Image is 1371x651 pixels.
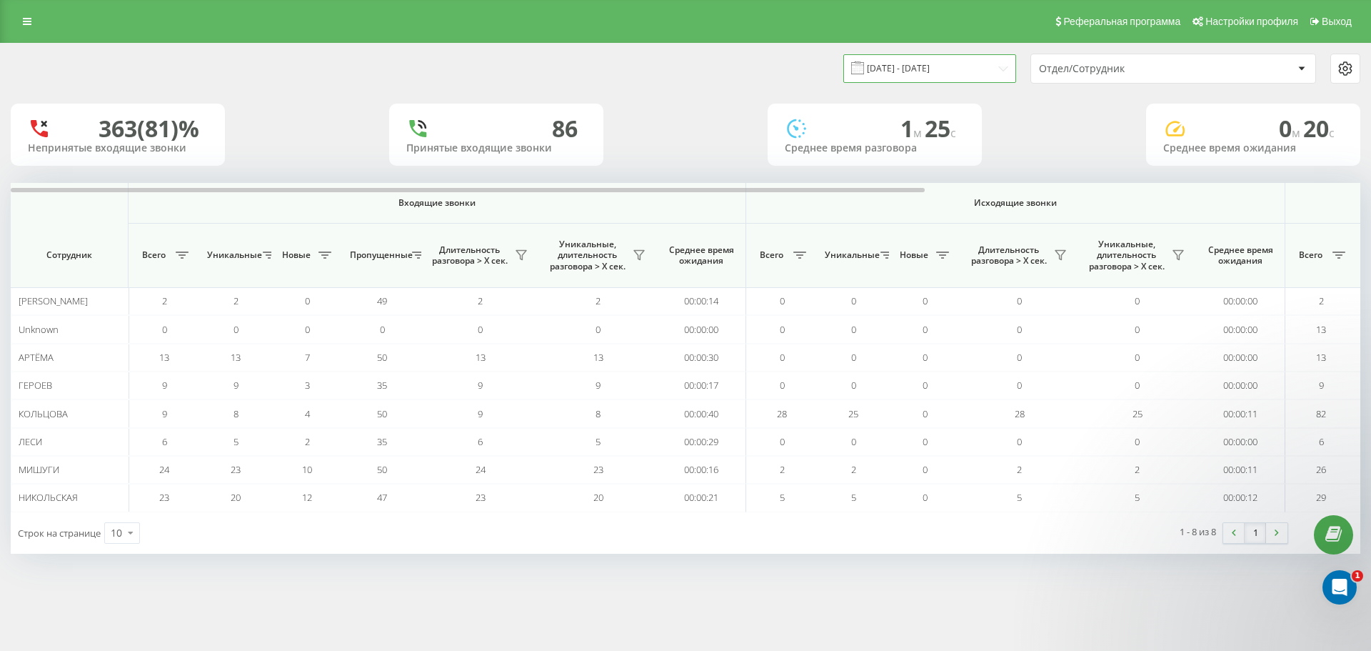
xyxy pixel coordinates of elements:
span: 0 [780,379,785,392]
span: 6 [478,435,483,448]
span: Новые [278,249,314,261]
span: Уникальные, длительность разговора > Х сек. [546,239,628,272]
span: Всего [136,249,171,261]
span: 5 [233,435,238,448]
span: 10 [302,463,312,476]
span: АРТЁМА [19,351,54,364]
span: 50 [377,407,387,420]
span: 0 [1017,294,1022,307]
td: 00:00:00 [1196,344,1285,372]
span: Входящие звонки [166,197,708,209]
span: 0 [780,435,785,448]
span: 2 [851,463,856,476]
span: 2 [305,435,310,448]
span: 12 [302,491,312,504]
span: Сотрудник [23,249,116,261]
span: 28 [1015,407,1025,420]
td: 00:00:00 [1196,428,1285,456]
span: 23 [231,463,241,476]
span: 2 [1135,463,1140,476]
span: 20 [1303,113,1335,144]
span: Длительность разговора > Х сек. [968,244,1050,267]
span: 8 [233,407,238,420]
td: 00:00:12 [1196,484,1285,512]
span: 4 [305,407,310,420]
td: 00:00:30 [657,344,746,372]
span: 0 [1017,435,1022,448]
div: 1 - 8 из 8 [1180,525,1216,539]
span: 1 [900,113,925,144]
span: 6 [1319,435,1324,448]
span: 25 [1133,407,1142,420]
a: 1 [1245,523,1266,543]
span: 25 [848,407,858,420]
span: 0 [923,463,928,476]
span: 0 [780,294,785,307]
span: 9 [596,379,601,392]
span: Настройки профиля [1205,16,1298,27]
iframe: Intercom live chat [1322,570,1357,605]
span: Новые [896,249,932,261]
span: КОЛЬЦОВА [19,407,68,420]
span: м [1292,125,1303,141]
span: c [950,125,956,141]
span: 3 [305,379,310,392]
td: 00:00:40 [657,399,746,427]
span: 13 [1316,351,1326,364]
span: 13 [476,351,486,364]
span: Пропущенные [350,249,408,261]
span: 50 [377,351,387,364]
span: [PERSON_NAME] [19,294,88,307]
span: 0 [1135,323,1140,336]
span: 23 [476,491,486,504]
span: 0 [1017,351,1022,364]
span: ГЕРОЕВ [19,379,52,392]
span: 0 [851,294,856,307]
span: 9 [1319,379,1324,392]
td: 00:00:16 [657,456,746,484]
span: 24 [476,463,486,476]
td: 00:00:11 [1196,456,1285,484]
span: 20 [231,491,241,504]
span: 23 [593,463,603,476]
td: 00:00:00 [1196,372,1285,399]
span: МИШУГИ [19,463,59,476]
span: 13 [593,351,603,364]
span: ЛЕСИ [19,435,42,448]
span: 8 [596,407,601,420]
span: 28 [777,407,787,420]
span: 5 [1135,491,1140,504]
span: 2 [596,294,601,307]
div: Принятые входящие звонки [406,142,586,154]
span: 0 [851,435,856,448]
span: 9 [233,379,238,392]
span: 0 [923,294,928,307]
span: 13 [231,351,241,364]
span: 9 [478,407,483,420]
span: 25 [925,113,956,144]
span: 2 [233,294,238,307]
span: 29 [1316,491,1326,504]
span: Исходящие звонки [780,197,1252,209]
span: 0 [923,491,928,504]
div: 86 [552,115,578,142]
span: 2 [478,294,483,307]
td: 00:00:21 [657,484,746,512]
span: 5 [851,491,856,504]
td: 00:00:14 [657,287,746,315]
span: 0 [780,323,785,336]
span: 5 [1017,491,1022,504]
span: 13 [1316,323,1326,336]
span: 9 [162,407,167,420]
span: 0 [596,323,601,336]
td: 00:00:17 [657,372,746,399]
span: 2 [780,463,785,476]
span: 49 [377,294,387,307]
span: 0 [233,323,238,336]
span: 0 [923,407,928,420]
span: 0 [1017,323,1022,336]
span: 0 [305,294,310,307]
span: 7 [305,351,310,364]
span: 1 [1352,570,1363,582]
span: Строк на странице [18,527,101,540]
